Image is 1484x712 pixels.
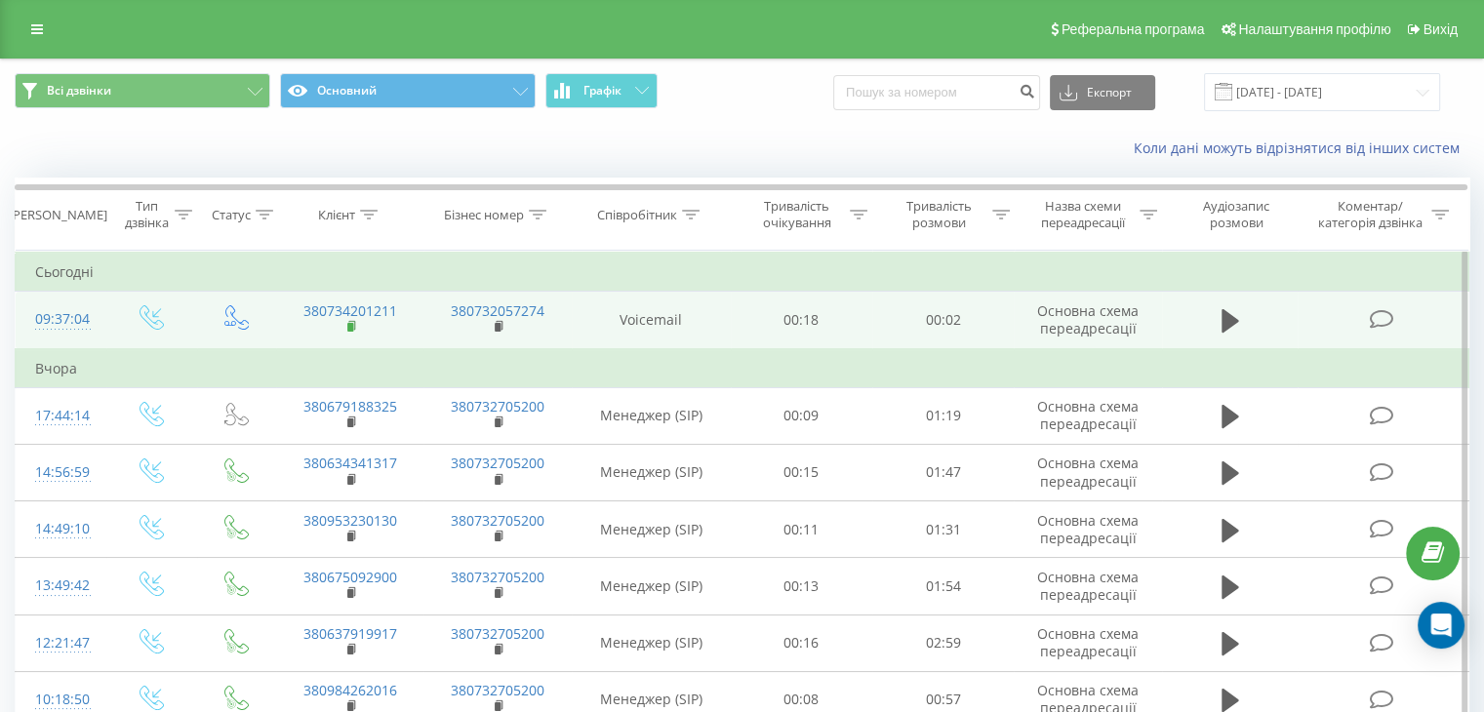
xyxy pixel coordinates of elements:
[451,301,544,320] a: 380732057274
[15,73,270,108] button: Всі дзвінки
[872,614,1014,671] td: 02:59
[833,75,1040,110] input: Пошук за номером
[872,501,1014,558] td: 01:31
[9,207,107,223] div: [PERSON_NAME]
[872,558,1014,614] td: 01:54
[1134,138,1469,157] a: Коли дані можуть відрізнятися вiд інших систем
[872,387,1014,444] td: 01:19
[572,614,731,671] td: Менеджер (SIP)
[731,614,872,671] td: 00:16
[572,558,731,614] td: Менеджер (SIP)
[1014,444,1161,500] td: Основна схема переадресації
[1312,198,1426,231] div: Коментар/категорія дзвінка
[303,681,397,699] a: 380984262016
[572,501,731,558] td: Менеджер (SIP)
[731,444,872,500] td: 00:15
[872,444,1014,500] td: 01:47
[212,207,251,223] div: Статус
[35,454,87,492] div: 14:56:59
[1014,614,1161,671] td: Основна схема переадресації
[545,73,658,108] button: Графік
[1032,198,1135,231] div: Назва схеми переадресації
[444,207,524,223] div: Бізнес номер
[35,624,87,662] div: 12:21:47
[303,568,397,586] a: 380675092900
[1062,21,1205,37] span: Реферальна програма
[748,198,846,231] div: Тривалість очікування
[303,511,397,530] a: 380953230130
[1418,602,1464,649] div: Open Intercom Messenger
[16,253,1469,292] td: Сьогодні
[123,198,169,231] div: Тип дзвінка
[572,387,731,444] td: Менеджер (SIP)
[1014,501,1161,558] td: Основна схема переадресації
[303,397,397,415] a: 380679188325
[583,84,622,98] span: Графік
[451,454,544,472] a: 380732705200
[451,511,544,530] a: 380732705200
[572,444,731,500] td: Менеджер (SIP)
[1180,198,1294,231] div: Аудіозапис розмови
[731,558,872,614] td: 00:13
[451,681,544,699] a: 380732705200
[451,568,544,586] a: 380732705200
[731,387,872,444] td: 00:09
[35,397,87,435] div: 17:44:14
[303,301,397,320] a: 380734201211
[35,300,87,338] div: 09:37:04
[451,624,544,643] a: 380732705200
[731,292,872,349] td: 00:18
[572,292,731,349] td: Voicemail
[280,73,536,108] button: Основний
[1238,21,1390,37] span: Налаштування профілю
[872,292,1014,349] td: 00:02
[1014,292,1161,349] td: Основна схема переадресації
[303,454,397,472] a: 380634341317
[35,567,87,605] div: 13:49:42
[1014,558,1161,614] td: Основна схема переадресації
[47,83,111,99] span: Всі дзвінки
[597,207,677,223] div: Співробітник
[16,349,1469,388] td: Вчора
[1050,75,1155,110] button: Експорт
[890,198,987,231] div: Тривалість розмови
[303,624,397,643] a: 380637919917
[35,510,87,548] div: 14:49:10
[731,501,872,558] td: 00:11
[1424,21,1458,37] span: Вихід
[318,207,355,223] div: Клієнт
[1014,387,1161,444] td: Основна схема переадресації
[451,397,544,415] a: 380732705200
